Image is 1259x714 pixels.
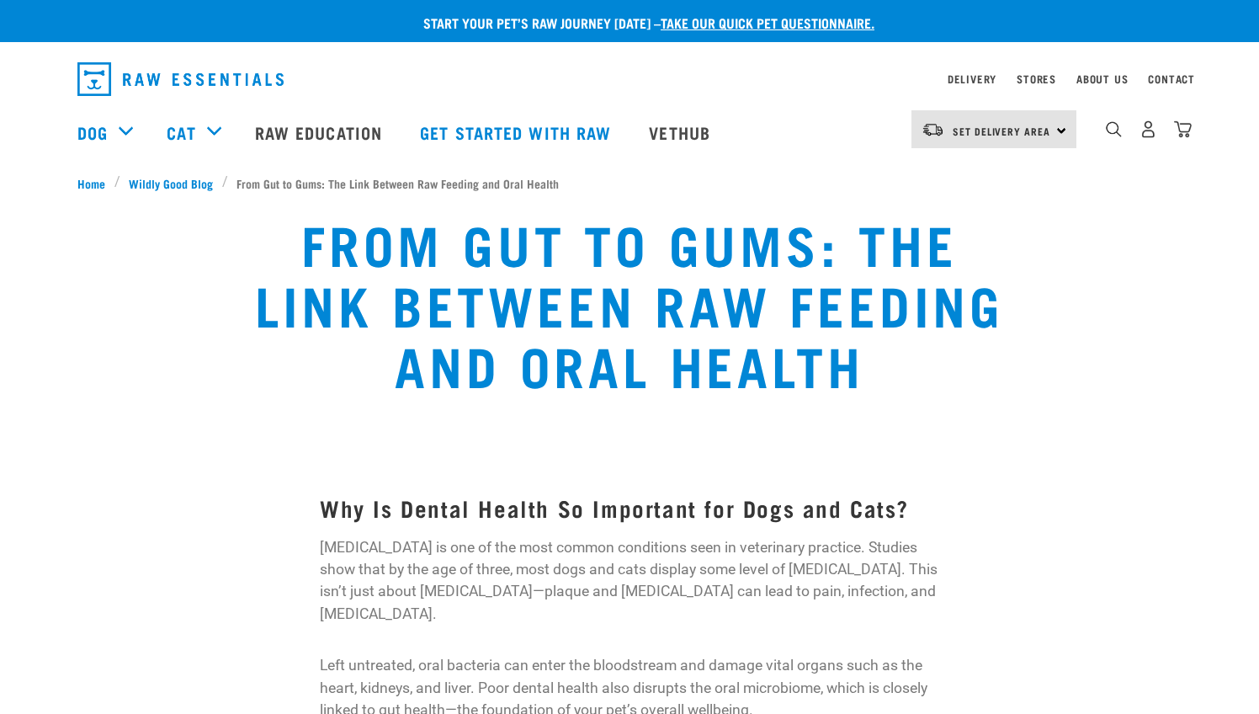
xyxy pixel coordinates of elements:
a: Home [77,174,114,192]
a: Dog [77,120,108,145]
a: take our quick pet questionnaire. [661,19,874,26]
nav: breadcrumbs [77,174,1182,192]
img: home-icon@2x.png [1174,120,1192,138]
a: Wildly Good Blog [120,174,222,192]
a: Raw Education [238,99,403,166]
img: Raw Essentials Logo [77,62,284,96]
span: Wildly Good Blog [129,174,213,192]
img: van-moving.png [922,122,944,137]
p: [MEDICAL_DATA] is one of the most common conditions seen in veterinary practice. Studies show tha... [320,536,939,626]
span: Home [77,174,105,192]
span: Set Delivery Area [953,128,1050,134]
h3: Why Is Dental Health So Important for Dogs and Cats? [320,495,939,521]
a: Stores [1017,76,1056,82]
a: About Us [1076,76,1128,82]
a: Contact [1148,76,1195,82]
a: Delivery [948,76,996,82]
h1: From Gut to Gums: The Link Between Raw Feeding and Oral Health [240,212,1018,394]
a: Vethub [632,99,731,166]
a: Cat [167,120,195,145]
a: Get started with Raw [403,99,632,166]
nav: dropdown navigation [64,56,1195,103]
img: home-icon-1@2x.png [1106,121,1122,137]
img: user.png [1139,120,1157,138]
